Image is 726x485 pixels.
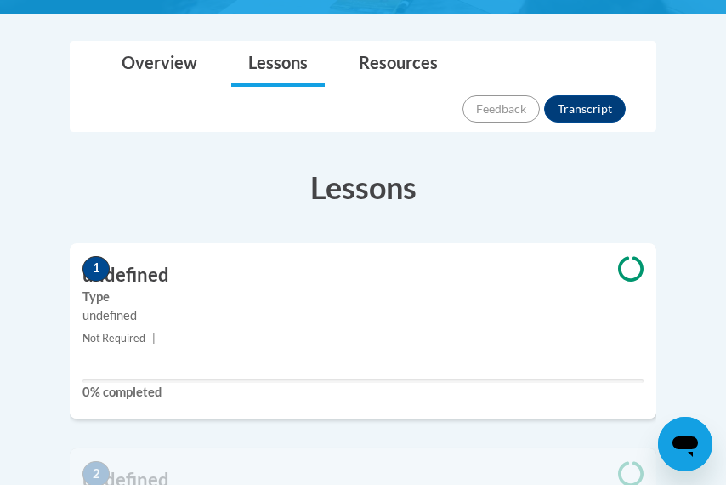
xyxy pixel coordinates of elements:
[82,288,644,306] label: Type
[658,417,712,471] iframe: Button to launch messaging window
[462,95,540,123] button: Feedback
[82,383,644,402] label: 0% completed
[152,332,156,345] span: |
[544,95,626,123] button: Transcript
[70,166,656,208] h3: Lessons
[342,42,455,87] a: Resources
[231,42,325,87] a: Lessons
[82,256,110,282] span: 1
[82,332,145,345] span: Not Required
[105,42,214,87] a: Overview
[70,262,656,288] h3: undefined
[82,306,644,325] div: undefined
